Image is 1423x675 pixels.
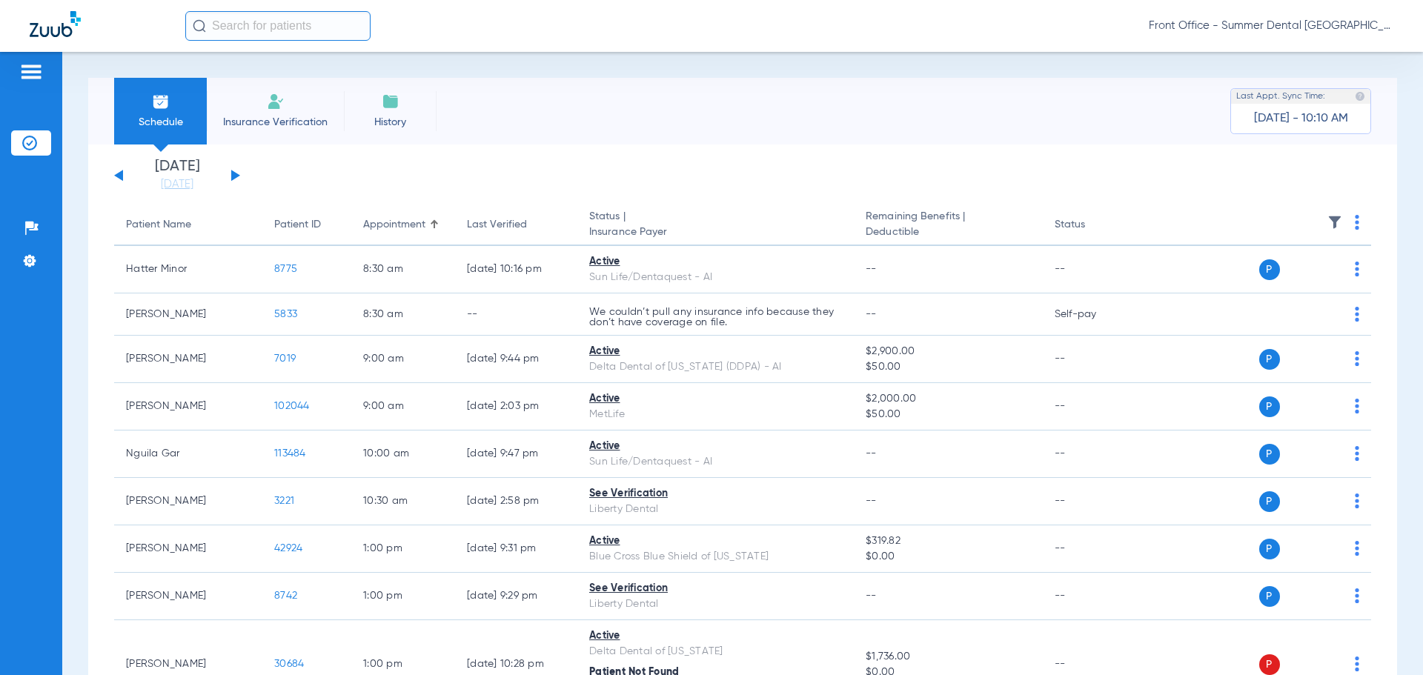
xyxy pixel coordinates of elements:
[351,573,455,620] td: 1:00 PM
[866,264,877,274] span: --
[274,591,297,601] span: 8742
[351,383,455,430] td: 9:00 AM
[455,383,577,430] td: [DATE] 2:03 PM
[589,581,842,596] div: See Verification
[1355,588,1359,603] img: group-dot-blue.svg
[589,596,842,612] div: Liberty Dental
[866,225,1030,240] span: Deductible
[866,309,877,319] span: --
[126,217,251,233] div: Patient Name
[589,225,842,240] span: Insurance Payer
[125,115,196,130] span: Schedule
[185,11,371,41] input: Search for patients
[218,115,333,130] span: Insurance Verification
[382,93,399,110] img: History
[866,359,1030,375] span: $50.00
[114,293,262,336] td: [PERSON_NAME]
[1043,383,1143,430] td: --
[589,533,842,549] div: Active
[351,293,455,336] td: 8:30 AM
[1355,493,1359,508] img: group-dot-blue.svg
[1259,539,1280,559] span: P
[1349,604,1423,675] iframe: Chat Widget
[589,344,842,359] div: Active
[152,93,170,110] img: Schedule
[114,525,262,573] td: [PERSON_NAME]
[866,549,1030,565] span: $0.00
[1355,541,1359,556] img: group-dot-blue.svg
[133,177,222,192] a: [DATE]
[589,254,842,270] div: Active
[19,63,43,81] img: hamburger-icon
[355,115,425,130] span: History
[1355,399,1359,413] img: group-dot-blue.svg
[114,383,262,430] td: [PERSON_NAME]
[1355,262,1359,276] img: group-dot-blue.svg
[1355,307,1359,322] img: group-dot-blue.svg
[114,573,262,620] td: [PERSON_NAME]
[577,205,854,246] th: Status |
[267,93,285,110] img: Manual Insurance Verification
[114,478,262,525] td: [PERSON_NAME]
[866,496,877,506] span: --
[351,336,455,383] td: 9:00 AM
[114,246,262,293] td: Hatter Minor
[589,270,842,285] div: Sun Life/Dentaquest - AI
[114,336,262,383] td: [PERSON_NAME]
[1355,446,1359,461] img: group-dot-blue.svg
[274,264,297,274] span: 8775
[866,533,1030,549] span: $319.82
[866,407,1030,422] span: $50.00
[589,502,842,517] div: Liberty Dental
[274,543,302,553] span: 42924
[274,496,294,506] span: 3221
[1355,91,1365,102] img: last sync help info
[1254,111,1348,126] span: [DATE] - 10:10 AM
[455,478,577,525] td: [DATE] 2:58 PM
[1043,246,1143,293] td: --
[351,525,455,573] td: 1:00 PM
[274,448,306,459] span: 113484
[363,217,425,233] div: Appointment
[455,293,577,336] td: --
[589,628,842,644] div: Active
[589,439,842,454] div: Active
[1355,351,1359,366] img: group-dot-blue.svg
[455,430,577,478] td: [DATE] 9:47 PM
[455,525,577,573] td: [DATE] 9:31 PM
[1259,259,1280,280] span: P
[274,309,297,319] span: 5833
[30,11,81,37] img: Zuub Logo
[1043,336,1143,383] td: --
[1043,205,1143,246] th: Status
[1043,293,1143,336] td: Self-pay
[1259,586,1280,607] span: P
[866,391,1030,407] span: $2,000.00
[467,217,565,233] div: Last Verified
[589,644,842,659] div: Delta Dental of [US_STATE]
[467,217,527,233] div: Last Verified
[589,549,842,565] div: Blue Cross Blue Shield of [US_STATE]
[589,307,842,327] p: We couldn’t pull any insurance info because they don’t have coverage on file.
[363,217,443,233] div: Appointment
[1259,349,1280,370] span: P
[274,217,339,233] div: Patient ID
[1259,491,1280,512] span: P
[854,205,1042,246] th: Remaining Benefits |
[274,659,304,669] span: 30684
[866,344,1030,359] span: $2,900.00
[1327,215,1342,230] img: filter.svg
[193,19,206,33] img: Search Icon
[274,353,296,364] span: 7019
[133,159,222,192] li: [DATE]
[589,407,842,422] div: MetLife
[1236,89,1325,104] span: Last Appt. Sync Time:
[1043,525,1143,573] td: --
[1259,654,1280,675] span: P
[589,454,842,470] div: Sun Life/Dentaquest - AI
[274,401,310,411] span: 102044
[589,486,842,502] div: See Verification
[1043,430,1143,478] td: --
[866,591,877,601] span: --
[1259,444,1280,465] span: P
